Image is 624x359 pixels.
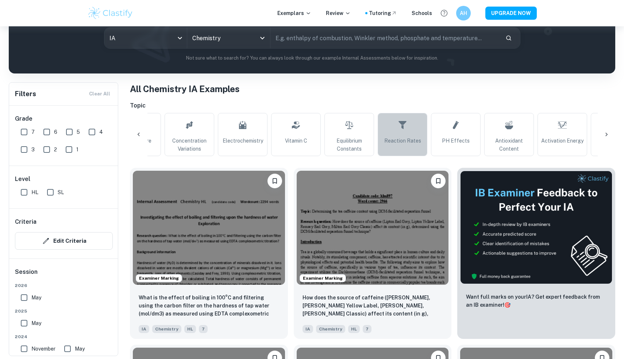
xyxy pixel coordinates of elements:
[136,275,182,281] span: Examiner Marking
[502,32,515,44] button: Search
[438,7,450,19] button: Help and Feedback
[15,268,113,282] h6: Session
[15,175,113,184] h6: Level
[303,325,313,333] span: IA
[277,9,311,17] p: Exemplars
[412,9,432,17] a: Schools
[442,137,470,145] span: pH Effects
[31,188,38,196] span: HL
[15,218,36,226] h6: Criteria
[130,168,288,339] a: Examiner MarkingBookmarkWhat is the effect of boiling in 100°C and filtering using the carbon fil...
[541,137,583,145] span: Activation Energy
[168,137,211,153] span: Concentration Variations
[130,101,615,110] h6: Topic
[31,319,41,327] span: May
[223,137,263,145] span: Electrochemistry
[257,33,267,43] button: Open
[363,325,371,333] span: 7
[303,294,443,318] p: How does the source of caffeine (Lipton Earl Grey, Lipton Yellow Label, Remsey Earl Grey, Milton ...
[15,333,113,340] span: 2024
[348,325,360,333] span: HL
[270,28,499,48] input: E.g. enthalpy of combustion, Winkler method, phosphate and temperature...
[457,168,615,339] a: ThumbnailWant full marks on yourIA? Get expert feedback from an IB examiner!
[267,174,282,188] button: Bookmark
[316,325,345,333] span: Chemistry
[15,282,113,289] span: 2026
[326,9,351,17] p: Review
[77,128,80,136] span: 5
[99,128,103,136] span: 4
[431,174,446,188] button: Bookmark
[31,294,41,302] span: May
[504,302,511,308] span: 🎯
[184,325,196,333] span: HL
[300,275,346,281] span: Examiner Marking
[54,146,57,154] span: 2
[133,171,285,285] img: Chemistry IA example thumbnail: What is the effect of boiling in 100°C a
[485,7,537,20] button: UPGRADE NOW
[297,171,449,285] img: Chemistry IA example thumbnail: How does the source of caffeine (Lipton
[328,137,371,153] span: Equilibrium Constants
[488,137,531,153] span: Antioxidant Content
[58,188,64,196] span: SL
[31,146,35,154] span: 3
[87,6,134,20] img: Clastify logo
[76,146,78,154] span: 1
[130,82,615,95] h1: All Chemistry IA Examples
[466,293,606,309] p: Want full marks on your IA ? Get expert feedback from an IB examiner!
[285,137,307,145] span: Vitamin C
[294,168,452,339] a: Examiner MarkingBookmarkHow does the source of caffeine (Lipton Earl Grey, Lipton Yellow Label, R...
[152,325,181,333] span: Chemistry
[15,89,36,99] h6: Filters
[31,128,35,136] span: 7
[369,9,397,17] a: Tutoring
[15,114,113,123] h6: Grade
[384,137,421,145] span: Reaction Rates
[15,54,609,62] p: Not sure what to search for? You can always look through our example Internal Assessments below f...
[456,6,471,20] button: AH
[199,325,208,333] span: 7
[139,294,279,318] p: What is the effect of boiling in 100°C and filtering using the carbon filter on the hardness of t...
[139,325,149,333] span: IA
[15,308,113,314] span: 2025
[460,171,612,284] img: Thumbnail
[104,28,187,48] div: IA
[31,345,55,353] span: November
[54,128,57,136] span: 6
[75,345,85,353] span: May
[459,9,468,17] h6: AH
[15,232,113,250] button: Edit Criteria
